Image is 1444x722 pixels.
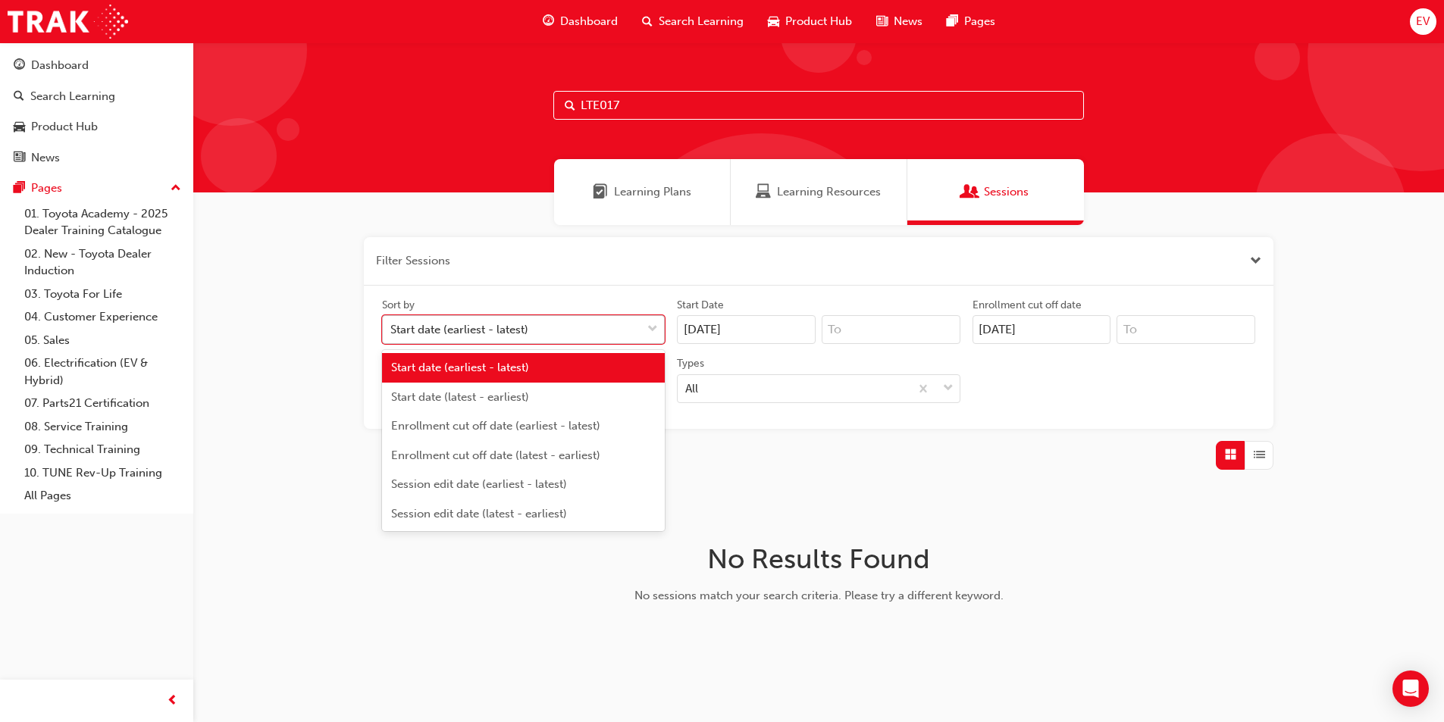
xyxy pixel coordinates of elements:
div: Enrollment cut off date [973,298,1082,313]
a: 08. Service Training [18,415,187,439]
span: up-icon [171,179,181,198]
a: 01. Toyota Academy - 2025 Dealer Training Catalogue [18,202,187,242]
span: search-icon [14,90,24,104]
span: news-icon [876,12,888,31]
div: Start Date [677,298,724,313]
span: Sessions [984,183,1029,201]
a: 10. TUNE Rev-Up Training [18,461,187,485]
a: news-iconNews [864,6,935,37]
div: All [685,380,698,397]
a: Search Learning [6,83,187,111]
a: Product Hub [6,113,187,141]
span: Enrollment cut off date (latest - earliest) [391,449,600,462]
button: Close the filter [1250,252,1261,270]
a: News [6,144,187,172]
span: down-icon [647,320,658,339]
span: car-icon [768,12,779,31]
span: Search Learning [659,13,744,30]
div: Types [677,356,704,371]
a: 04. Customer Experience [18,305,187,329]
a: SessionsSessions [907,159,1084,225]
a: 07. Parts21 Certification [18,392,187,415]
a: pages-iconPages [935,6,1007,37]
span: Session edit date (earliest - latest) [391,477,567,491]
span: Search [565,97,575,114]
input: To [1117,315,1255,344]
h1: No Results Found [578,542,1059,576]
input: Search... [553,91,1084,120]
span: Dashboard [560,13,618,30]
span: prev-icon [167,692,178,711]
input: Enrollment cut off date [973,315,1111,344]
div: No sessions match your search criteria. Please try a different keyword. [578,587,1059,605]
span: List [1254,446,1265,464]
span: Learning Resources [756,183,771,201]
a: Dashboard [6,52,187,80]
span: down-icon [943,379,954,399]
div: News [31,149,60,167]
input: Start Date [677,315,816,344]
span: guage-icon [543,12,554,31]
a: All Pages [18,484,187,508]
span: search-icon [642,12,653,31]
span: Session edit date (latest - earliest) [391,507,567,520]
button: Pages [6,174,187,202]
button: DashboardSearch LearningProduct HubNews [6,48,187,174]
div: Open Intercom Messenger [1392,670,1429,707]
div: Sort by [382,298,415,313]
div: Dashboard [31,57,89,74]
a: Learning ResourcesLearning Resources [731,159,907,225]
button: EV [1410,8,1436,35]
span: Grid [1225,446,1236,464]
a: 02. New - Toyota Dealer Induction [18,242,187,283]
div: Product Hub [31,118,98,136]
div: Search Learning [30,88,115,105]
a: 06. Electrification (EV & Hybrid) [18,352,187,392]
span: Learning Plans [614,183,691,201]
span: Sessions [963,183,978,201]
a: 03. Toyota For Life [18,283,187,306]
a: 05. Sales [18,329,187,352]
a: guage-iconDashboard [531,6,630,37]
span: car-icon [14,120,25,134]
input: To [822,315,960,344]
a: 09. Technical Training [18,438,187,461]
div: Start date (earliest - latest) [390,321,528,339]
span: Pages [964,13,995,30]
span: Learning Resources [777,183,881,201]
div: Pages [31,180,62,197]
span: Enrollment cut off date (earliest - latest) [391,419,600,433]
a: car-iconProduct Hub [756,6,864,37]
a: search-iconSearch Learning [630,6,756,37]
span: Start date (earliest - latest) [391,361,529,374]
a: Learning PlansLearning Plans [554,159,731,225]
span: guage-icon [14,59,25,73]
span: pages-icon [947,12,958,31]
span: Start date (latest - earliest) [391,390,529,404]
span: News [894,13,922,30]
span: EV [1416,13,1430,30]
span: Product Hub [785,13,852,30]
span: pages-icon [14,182,25,195]
span: news-icon [14,152,25,165]
span: Learning Plans [593,183,608,201]
img: Trak [8,5,128,39]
